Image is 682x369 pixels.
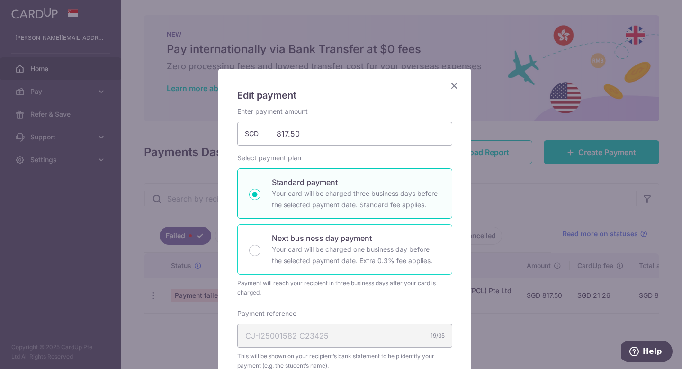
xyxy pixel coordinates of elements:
input: 0.00 [237,122,452,146]
iframe: Opens a widget where you can find more information [621,341,673,364]
div: 19/35 [431,331,445,341]
p: Next business day payment [272,232,440,244]
label: Payment reference [237,309,296,318]
p: Standard payment [272,176,440,188]
label: Select payment plan [237,153,301,163]
div: Payment will reach your recipient in three business days after your card is charged. [237,278,452,297]
label: Enter payment amount [237,107,308,116]
p: Your card will be charged one business day before the selected payment date. Extra 0.3% fee applies. [272,244,440,267]
p: Your card will be charged three business days before the selected payment date. Standard fee appl... [272,188,440,211]
button: Close [449,80,460,92]
span: SGD [245,129,269,138]
h5: Edit payment [237,88,452,103]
